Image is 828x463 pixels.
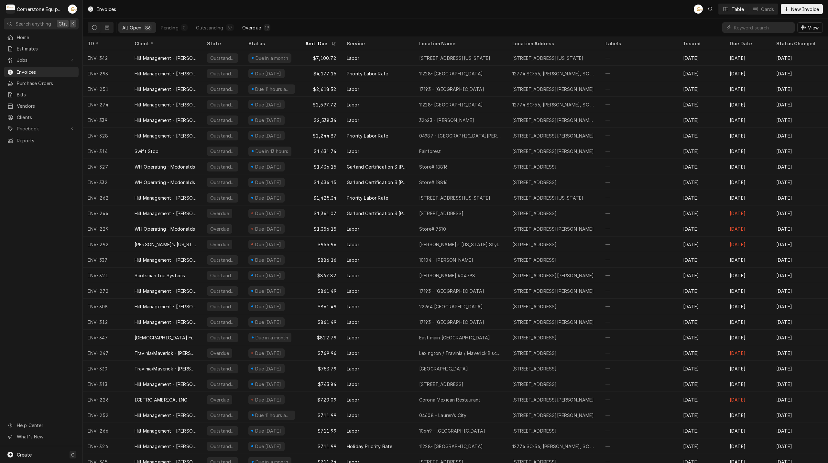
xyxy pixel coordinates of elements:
[512,241,557,248] div: [STREET_ADDRESS]
[600,66,678,81] div: —
[419,257,473,263] div: 10104 - [PERSON_NAME]
[300,205,342,221] div: $1,361.07
[4,78,79,89] a: Purchase Orders
[210,148,235,155] div: Outstanding
[724,314,771,330] div: [DATE]
[300,81,342,97] div: $2,618.32
[724,128,771,143] div: [DATE]
[419,303,483,310] div: 22964 [GEOGRAPHIC_DATA]
[600,299,678,314] div: —
[771,50,823,66] div: [DATE]
[68,5,77,14] div: AB
[17,452,32,457] span: Create
[419,148,441,155] div: Fairforest
[724,330,771,345] div: [DATE]
[83,159,129,174] div: INV-327
[210,272,235,279] div: Outstanding
[255,70,282,77] div: Due [DATE]
[210,319,235,325] div: Outstanding
[4,112,79,123] a: Clients
[207,40,238,47] div: State
[771,314,823,330] div: [DATE]
[512,319,594,325] div: [STREET_ADDRESS][PERSON_NAME]
[419,272,475,279] div: [PERSON_NAME] #04798
[210,303,235,310] div: Outstanding
[678,268,724,283] div: [DATE]
[694,5,703,14] div: AB
[797,22,823,33] button: View
[210,226,230,232] div: Overdue
[135,272,185,279] div: Scotsman Ice Systems
[724,159,771,174] div: [DATE]
[83,314,129,330] div: INV-312
[600,330,678,345] div: —
[600,268,678,283] div: —
[512,210,557,217] div: [STREET_ADDRESS]
[300,283,342,299] div: $861.49
[724,174,771,190] div: [DATE]
[419,288,484,294] div: 17193 - [GEOGRAPHIC_DATA]
[347,148,359,155] div: Labor
[600,345,678,361] div: —
[210,194,235,201] div: Outstanding
[135,86,197,93] div: Hill Management - [PERSON_NAME]
[68,5,77,14] div: Andrew Buigues's Avatar
[255,179,282,186] div: Due [DATE]
[17,114,75,121] span: Clients
[776,40,818,47] div: Status Changed
[300,252,342,268] div: $886.16
[771,81,823,97] div: [DATE]
[83,268,129,283] div: INV-321
[419,86,484,93] div: 17193 - [GEOGRAPHIC_DATA]
[771,143,823,159] div: [DATE]
[771,268,823,283] div: [DATE]
[196,24,223,31] div: Outstanding
[512,194,583,201] div: [STREET_ADDRESS][US_STATE]
[724,112,771,128] div: [DATE]
[724,345,771,361] div: [DATE]
[419,334,490,341] div: East main [GEOGRAPHIC_DATA]
[724,81,771,97] div: [DATE]
[347,163,409,170] div: Garland Certification 3 [PERSON_NAME]
[255,303,282,310] div: Due [DATE]
[512,179,557,186] div: [STREET_ADDRESS]
[678,159,724,174] div: [DATE]
[771,112,823,128] div: [DATE]
[512,163,557,170] div: [STREET_ADDRESS]
[83,97,129,112] div: INV-274
[145,24,151,31] div: 86
[678,97,724,112] div: [DATE]
[210,86,235,93] div: Outstanding
[83,221,129,237] div: INV-229
[724,190,771,205] div: [DATE]
[265,24,269,31] div: 19
[17,422,75,429] span: Help Center
[83,112,129,128] div: INV-339
[678,128,724,143] div: [DATE]
[248,40,294,47] div: Status
[771,205,823,221] div: [DATE]
[305,40,330,47] div: Amt. Due
[4,89,79,100] a: Bills
[255,55,289,61] div: Due in a month
[83,174,129,190] div: INV-332
[724,66,771,81] div: [DATE]
[678,345,724,361] div: [DATE]
[678,252,724,268] div: [DATE]
[83,66,129,81] div: INV-293
[771,128,823,143] div: [DATE]
[135,194,197,201] div: Hill Management - [PERSON_NAME]
[210,179,235,186] div: Outstanding
[512,132,594,139] div: [STREET_ADDRESS][PERSON_NAME]
[83,237,129,252] div: INV-292
[600,128,678,143] div: —
[771,221,823,237] div: [DATE]
[771,159,823,174] div: [DATE]
[255,210,282,217] div: Due [DATE]
[600,314,678,330] div: —
[600,97,678,112] div: —
[678,283,724,299] div: [DATE]
[724,205,771,221] div: [DATE]
[210,241,230,248] div: Overdue
[4,43,79,54] a: Estimates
